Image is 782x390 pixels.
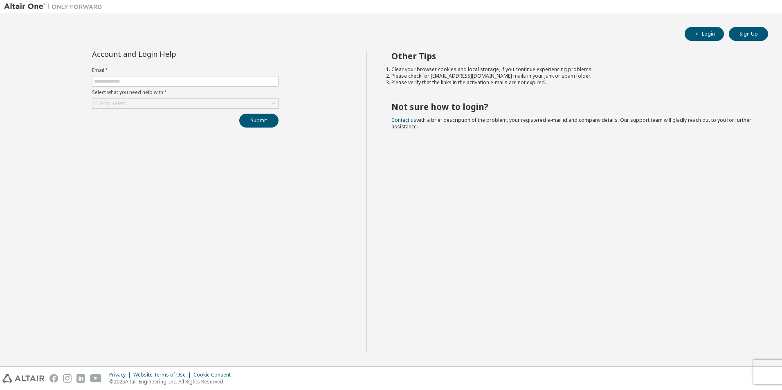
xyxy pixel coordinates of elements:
div: Cookie Consent [193,372,236,378]
img: altair_logo.svg [2,374,45,383]
button: Sign Up [729,27,768,41]
label: Email [92,67,279,74]
li: Clear your browser cookies and local storage, if you continue experiencing problems. [391,66,754,73]
li: Please check for [EMAIL_ADDRESS][DOMAIN_NAME] mails in your junk or spam folder. [391,73,754,79]
img: Altair One [4,2,106,11]
div: Privacy [109,372,133,378]
li: Please verify that the links in the activation e-mails are not expired. [391,79,754,86]
h2: Other Tips [391,51,754,61]
img: youtube.svg [90,374,102,383]
a: Contact us [391,117,416,123]
div: Website Terms of Use [133,372,193,378]
button: Login [685,27,724,41]
p: © 2025 Altair Engineering, Inc. All Rights Reserved. [109,378,236,385]
label: Select what you need help with [92,89,279,96]
div: Click to select [92,99,278,108]
img: linkedin.svg [76,374,85,383]
button: Submit [239,114,279,128]
span: with a brief description of the problem, your registered e-mail id and company details. Our suppo... [391,117,751,130]
img: facebook.svg [49,374,58,383]
h2: Not sure how to login? [391,101,754,112]
div: Click to select [94,100,126,107]
div: Account and Login Help [92,51,241,57]
img: instagram.svg [63,374,72,383]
